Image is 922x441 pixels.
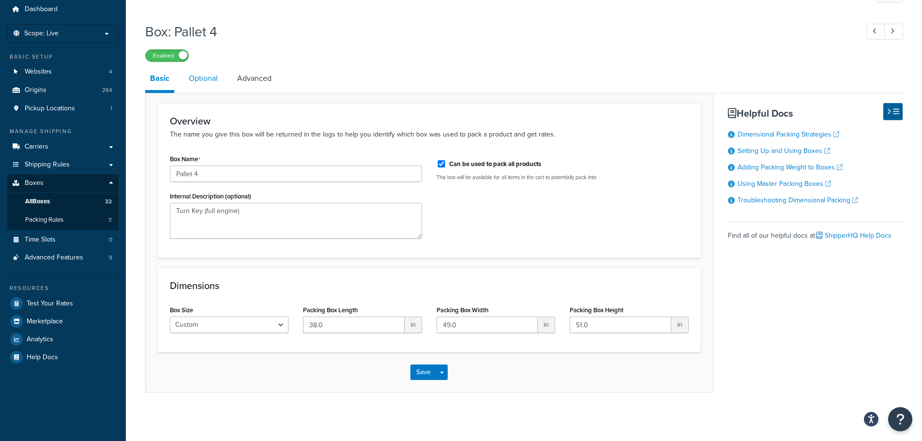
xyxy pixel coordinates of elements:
[7,313,119,330] a: Marketplace
[888,407,912,431] button: Open Resource Center
[7,63,119,81] li: Websites
[25,161,70,169] span: Shipping Rules
[538,317,555,333] span: in
[7,295,119,312] a: Test Your Rates
[7,174,119,229] li: Boxes
[109,254,112,262] span: 9
[145,67,174,93] a: Basic
[146,50,188,61] label: Enabled
[170,280,689,291] h3: Dimensions
[884,24,903,40] a: Next Record
[102,86,112,94] span: 264
[7,211,119,229] a: Packing Rules3
[25,254,83,262] span: Advanced Features
[866,24,885,40] a: Previous Record
[7,53,119,61] div: Basic Setup
[7,100,119,118] li: Pickup Locations
[25,236,56,244] span: Time Slots
[25,198,50,206] span: All Boxes
[7,127,119,136] div: Manage Shipping
[7,100,119,118] a: Pickup Locations1
[184,67,223,90] a: Optional
[7,249,119,267] li: Advanced Features
[738,162,843,172] a: Adding Packing Weight to Boxes
[570,306,623,314] label: Packing Box Height
[449,160,541,168] label: Can be used to pack all products
[671,317,689,333] span: in
[7,349,119,366] a: Help Docs
[7,249,119,267] a: Advanced Features9
[7,138,119,156] a: Carriers
[25,5,58,14] span: Dashboard
[7,63,119,81] a: Websites4
[25,143,48,151] span: Carriers
[25,68,52,76] span: Websites
[7,211,119,229] li: Packing Rules
[170,306,193,314] label: Box Size
[7,284,119,292] div: Resources
[24,30,59,38] span: Scope: Live
[728,108,903,119] h3: Helpful Docs
[232,67,276,90] a: Advanced
[25,179,44,187] span: Boxes
[27,335,53,344] span: Analytics
[7,81,119,99] a: Origins264
[738,129,839,139] a: Dimensional Packing Strategies
[170,116,689,126] h3: Overview
[7,156,119,174] a: Shipping Rules
[170,129,689,140] p: The name you give this box will be returned in the logs to help you identify which box was used t...
[728,221,903,243] div: Find all of our helpful docs at:
[109,236,112,244] span: 0
[303,306,358,314] label: Packing Box Length
[405,317,422,333] span: in
[25,86,46,94] span: Origins
[27,318,63,326] span: Marketplace
[27,353,58,362] span: Help Docs
[883,103,903,120] button: Hide Help Docs
[437,306,488,314] label: Packing Box Width
[7,0,119,18] a: Dashboard
[738,179,831,189] a: Using Master Packing Boxes
[7,231,119,249] li: Time Slots
[7,331,119,348] a: Analytics
[437,174,689,181] p: This box will be available for all items in the cart to potentially pack into
[170,193,251,200] label: Internal Description (optional)
[738,195,858,205] a: Troubleshooting Dimensional Packing
[109,68,112,76] span: 4
[108,216,112,224] span: 3
[170,203,422,239] textarea: Turn Key (full engine)
[145,22,848,41] h1: Box: Pallet 4
[7,174,119,192] a: Boxes
[25,216,63,224] span: Packing Rules
[110,105,112,113] span: 1
[27,300,73,308] span: Test Your Rates
[25,105,75,113] span: Pickup Locations
[816,230,892,241] a: ShipperHQ Help Docs
[7,81,119,99] li: Origins
[410,365,437,380] button: Save
[7,231,119,249] a: Time Slots0
[105,198,112,206] span: 32
[738,146,830,156] a: Setting Up and Using Boxes
[170,155,200,163] label: Box Name
[7,193,119,211] a: AllBoxes32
